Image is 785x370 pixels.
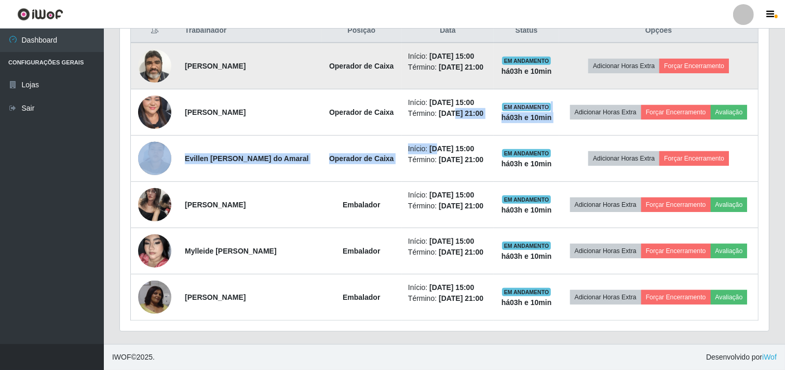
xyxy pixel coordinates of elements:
button: Avaliação [711,290,748,305]
li: Início: [408,282,488,293]
span: EM ANDAMENTO [502,57,551,65]
img: 1625107347864.jpeg [138,44,171,88]
button: Forçar Encerramento [641,244,711,258]
img: 1751397040132.jpeg [138,221,171,281]
img: 1750900029799.jpeg [138,76,171,148]
li: Início: [408,51,488,62]
th: Status [494,19,559,43]
button: Forçar Encerramento [641,290,711,305]
button: Avaliação [711,105,748,120]
button: Forçar Encerramento [641,197,711,212]
span: EM ANDAMENTO [502,242,551,250]
a: iWof [762,353,777,361]
span: EM ANDAMENTO [502,103,551,111]
button: Adicionar Horas Extra [570,290,641,305]
time: [DATE] 21:00 [439,63,483,71]
strong: Operador de Caixa [329,62,394,70]
th: Opções [559,19,758,43]
button: Adicionar Horas Extra [588,151,659,166]
time: [DATE] 21:00 [439,248,483,256]
span: Desenvolvido por [706,352,777,363]
button: Avaliação [711,244,748,258]
li: Início: [408,236,488,247]
strong: há 03 h e 10 min [502,206,552,214]
li: Início: [408,190,488,201]
strong: Operador de Caixa [329,108,394,116]
img: 1755965630381.jpeg [138,281,171,314]
li: Término: [408,247,488,258]
strong: Embalador [343,247,380,255]
time: [DATE] 15:00 [429,283,474,292]
strong: [PERSON_NAME] [185,293,246,301]
button: Adicionar Horas Extra [570,197,641,212]
li: Término: [408,154,488,165]
button: Adicionar Horas Extra [588,59,659,73]
strong: [PERSON_NAME] [185,201,246,209]
strong: [PERSON_NAME] [185,62,246,70]
button: Adicionar Horas Extra [570,105,641,120]
time: [DATE] 15:00 [429,98,474,107]
li: Término: [408,293,488,304]
li: Início: [408,143,488,154]
time: [DATE] 15:00 [429,237,474,245]
li: Término: [408,108,488,119]
time: [DATE] 21:00 [439,294,483,302]
strong: há 03 h e 10 min [502,298,552,307]
span: EM ANDAMENTO [502,149,551,157]
img: 1628262185809.jpeg [138,182,171,227]
time: [DATE] 21:00 [439,109,483,117]
strong: Mylleide [PERSON_NAME] [185,247,277,255]
img: 1751338751212.jpeg [138,129,171,188]
strong: Operador de Caixa [329,154,394,163]
strong: há 03 h e 10 min [502,160,552,168]
strong: [PERSON_NAME] [185,108,246,116]
strong: Embalador [343,201,380,209]
span: EM ANDAMENTO [502,288,551,296]
button: Adicionar Horas Extra [570,244,641,258]
time: [DATE] 15:00 [429,52,474,60]
strong: há 03 h e 10 min [502,252,552,260]
span: © 2025 . [112,352,155,363]
li: Término: [408,62,488,73]
li: Início: [408,97,488,108]
time: [DATE] 15:00 [429,144,474,153]
strong: Embalador [343,293,380,301]
span: IWOF [112,353,131,361]
li: Término: [408,201,488,212]
button: Avaliação [711,197,748,212]
span: EM ANDAMENTO [502,195,551,204]
time: [DATE] 21:00 [439,155,483,164]
th: Data [402,19,494,43]
button: Forçar Encerramento [659,59,729,73]
th: Posição [321,19,402,43]
time: [DATE] 21:00 [439,202,483,210]
button: Forçar Encerramento [641,105,711,120]
th: Trabalhador [179,19,321,43]
strong: Evillen [PERSON_NAME] do Amaral [185,154,308,163]
img: CoreUI Logo [17,8,63,21]
time: [DATE] 15:00 [429,191,474,199]
strong: há 03 h e 10 min [502,67,552,75]
button: Forçar Encerramento [659,151,729,166]
strong: há 03 h e 10 min [502,113,552,122]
